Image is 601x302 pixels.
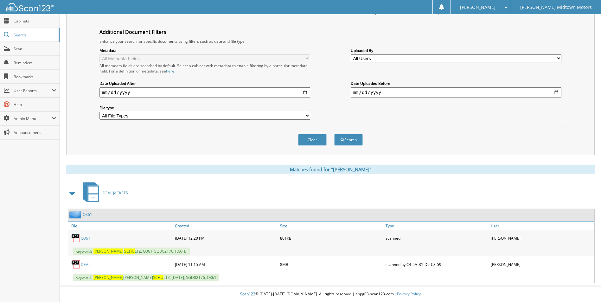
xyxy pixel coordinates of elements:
div: [DATE] 11:15 AM [173,258,278,271]
span: Bookmarks [14,74,56,79]
div: Enhance your search for specific documents using filters such as date and file type. [96,39,564,44]
input: end [351,87,561,98]
img: scan123-logo-white.svg [6,3,54,11]
span: Cabinets [14,18,56,24]
div: [PERSON_NAME] [489,258,594,271]
div: [DATE] 12:20 PM [173,232,278,244]
a: Type [384,222,489,230]
div: Matches found for "[PERSON_NAME]" [66,165,595,174]
input: start [99,87,310,98]
div: 8MB [278,258,384,271]
span: User Reports [14,88,52,93]
a: File [68,222,173,230]
iframe: Chat Widget [569,272,601,302]
span: Admin Menu [14,116,52,121]
span: Scan123 [240,291,255,297]
button: Search [334,134,363,146]
span: [PERSON_NAME] Midtown Motors [520,5,592,9]
legend: Additional Document Filters [96,28,169,35]
label: Uploaded By [351,48,561,53]
span: Keywords: LTZ, Q361, SGD02176, [DATE] [73,248,190,255]
a: Created [173,222,278,230]
span: [PERSON_NAME] [460,5,496,9]
div: scanned by C4-5A-B1-D9-C8-59 [384,258,489,271]
a: Privacy Policy [397,291,421,297]
a: User [489,222,594,230]
img: folder2.png [69,211,83,218]
div: All metadata fields are searched by default. Select a cabinet with metadata to enable filtering b... [99,63,310,74]
div: © [DATE]-[DATE] [DOMAIN_NAME]. All rights reserved | appg03-scan123-com | [60,286,601,302]
span: Announcements [14,130,56,135]
a: Q361 [83,212,92,217]
a: Q361 [81,236,90,241]
span: Scan [14,46,56,52]
label: Date Uploaded Before [351,81,561,86]
label: Date Uploaded After [99,81,310,86]
span: Help [14,102,56,107]
span: DEAL JACKETS [103,190,128,196]
a: Size [278,222,384,230]
a: DEAL JACKETS [79,180,128,205]
span: SCHU [124,249,135,254]
button: Clear [298,134,327,146]
div: 801KB [278,232,384,244]
img: PDF.png [71,260,81,269]
label: Metadata [99,48,310,53]
span: [PERSON_NAME] [93,275,123,280]
span: Reminders [14,60,56,66]
label: File type [99,105,310,110]
a: DEAL [81,262,90,267]
span: Search [14,32,55,38]
span: SCHU [153,275,163,280]
a: here [166,68,174,74]
img: PDF.png [71,233,81,243]
div: scanned [384,232,489,244]
span: [PERSON_NAME] [93,249,123,254]
span: Keywords: [PERSON_NAME] LTZ, [DATE], SGD02176, Q361 [73,274,219,281]
div: [PERSON_NAME] [489,232,594,244]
